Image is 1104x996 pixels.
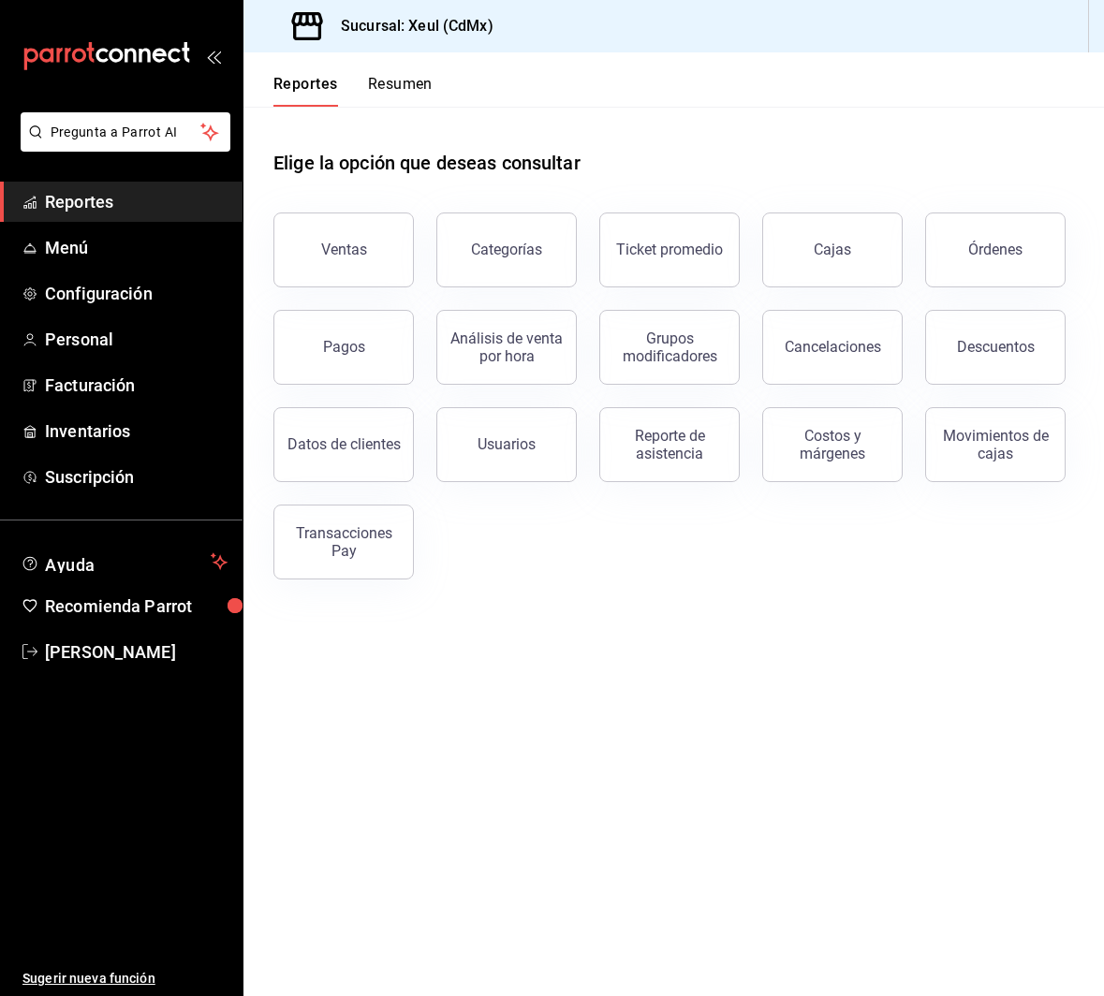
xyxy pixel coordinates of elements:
a: Pregunta a Parrot AI [13,136,230,155]
h1: Elige la opción que deseas consultar [273,149,581,177]
button: Ticket promedio [599,212,740,287]
button: Usuarios [436,407,577,482]
div: Grupos modificadores [611,330,728,365]
span: Ayuda [45,550,203,573]
button: Transacciones Pay [273,505,414,579]
div: Usuarios [478,435,536,453]
button: Ventas [273,212,414,287]
button: Reporte de asistencia [599,407,740,482]
span: Personal [45,327,228,352]
div: Categorías [471,241,542,258]
button: Pagos [273,310,414,385]
button: Pregunta a Parrot AI [21,112,230,152]
span: Sugerir nueva función [22,969,228,989]
div: Costos y márgenes [774,427,891,462]
div: Reporte de asistencia [611,427,728,462]
button: Resumen [368,75,433,107]
span: Inventarios [45,418,228,444]
div: Transacciones Pay [286,524,402,560]
button: Categorías [436,212,577,287]
span: Pregunta a Parrot AI [51,123,201,142]
div: Cajas [814,241,851,258]
div: Análisis de venta por hora [449,330,565,365]
div: Datos de clientes [287,435,401,453]
button: Costos y márgenes [762,407,903,482]
span: Reportes [45,189,228,214]
button: Reportes [273,75,338,107]
div: Movimientos de cajas [937,427,1053,462]
button: Descuentos [925,310,1066,385]
div: Órdenes [968,241,1023,258]
button: Datos de clientes [273,407,414,482]
button: Movimientos de cajas [925,407,1066,482]
button: Cajas [762,212,903,287]
button: Grupos modificadores [599,310,740,385]
button: Cancelaciones [762,310,903,385]
div: Ventas [321,241,367,258]
div: Pagos [323,338,365,356]
button: Análisis de venta por hora [436,310,577,385]
span: Menú [45,235,228,260]
button: Órdenes [925,212,1066,287]
span: Configuración [45,281,228,306]
button: open_drawer_menu [206,49,221,64]
div: Cancelaciones [785,338,881,356]
h3: Sucursal: Xeul (CdMx) [326,15,493,37]
div: Ticket promedio [616,241,723,258]
div: Descuentos [957,338,1035,356]
span: [PERSON_NAME] [45,639,228,665]
span: Recomienda Parrot [45,593,228,619]
span: Suscripción [45,464,228,490]
div: navigation tabs [273,75,433,107]
span: Facturación [45,373,228,398]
